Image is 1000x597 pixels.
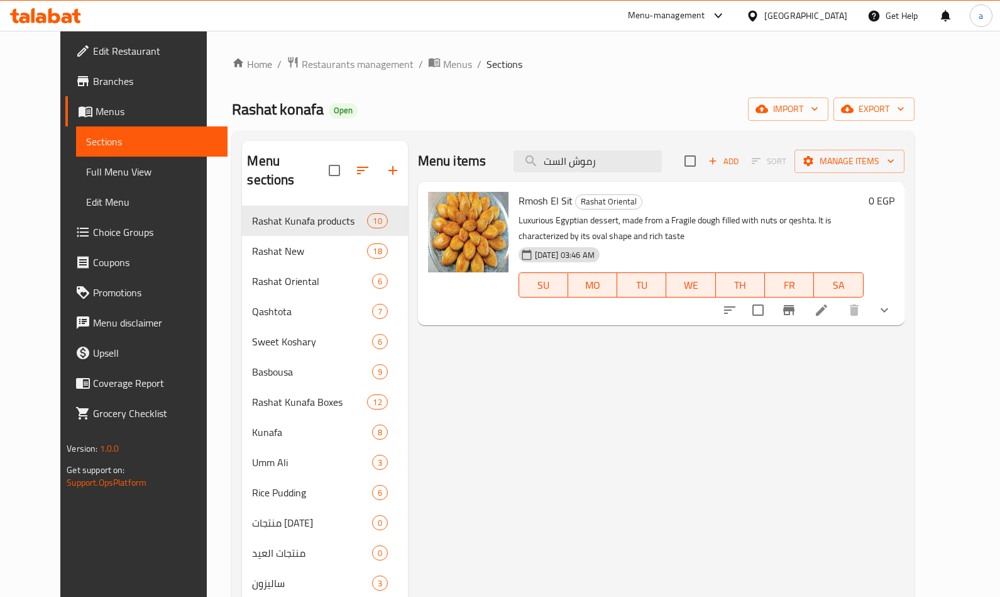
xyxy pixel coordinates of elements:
button: Manage items [794,150,904,173]
span: Umm Ali [252,455,371,470]
a: Choice Groups [65,217,228,247]
span: Manage items [805,153,894,169]
span: export [843,101,904,117]
div: Basbousa [252,364,371,379]
button: import [748,98,828,121]
span: 1.0.0 [100,440,119,457]
span: منتجات [DATE] [252,515,371,530]
button: SA [814,272,863,298]
button: TU [617,272,666,298]
div: items [372,304,388,319]
button: Branch-specific-item [774,295,804,325]
button: TH [716,272,765,298]
button: MO [568,272,617,298]
div: Rashat Kunafa products [252,213,367,228]
span: Rashat Kunafa Boxes [252,394,367,410]
span: WE [671,276,710,294]
span: [DATE] 03:46 AM [530,249,600,261]
a: Edit Restaurant [65,36,228,66]
div: Rashat New [252,243,367,259]
span: Select section first [744,152,794,171]
div: items [367,243,387,259]
div: items [372,515,388,530]
div: Rice Pudding6 [242,477,407,508]
a: Upsell [65,338,228,368]
span: 10 [368,215,387,227]
span: Rice Pudding [252,485,371,500]
button: export [833,98,915,121]
div: Rashat New18 [242,236,407,266]
span: 0 [373,547,387,559]
button: Add section [378,155,408,186]
span: ساليزون [252,576,371,591]
div: Rashat Oriental [575,194,642,209]
li: / [419,57,423,72]
span: Add [706,154,740,169]
span: Menus [96,104,217,119]
span: Restaurants management [302,57,414,72]
span: 8 [373,427,387,438]
div: items [372,364,388,379]
span: 3 [373,577,387,589]
div: items [367,394,387,410]
a: Promotions [65,277,228,308]
span: Sections [486,57,522,72]
div: items [372,425,388,440]
svg: Show Choices [877,303,892,318]
div: [GEOGRAPHIC_DATA] [764,9,847,23]
span: Choice Groups [93,225,217,240]
div: items [372,455,388,470]
span: Rashat konafa [232,95,324,123]
span: Get support on: [67,462,124,478]
div: Umm Ali3 [242,447,407,477]
h2: Menu sections [247,152,328,189]
div: Rashat Kunafa products10 [242,206,407,236]
div: Kunafa8 [242,417,407,447]
a: Support.OpsPlatform [67,474,146,491]
span: import [758,101,818,117]
div: Qashtota [252,304,371,319]
div: items [372,274,388,289]
div: Rashat Oriental6 [242,266,407,296]
div: items [372,334,388,349]
span: a [979,9,983,23]
span: Full Menu View [86,164,217,179]
span: 0 [373,517,387,529]
a: Grocery Checklist [65,398,228,428]
a: Menus [428,56,472,72]
div: items [372,576,388,591]
a: Edit Menu [76,187,228,217]
div: Qashtota7 [242,296,407,326]
div: Open [329,103,358,118]
span: Kunafa [252,425,371,440]
span: 6 [373,336,387,348]
span: Coverage Report [93,376,217,391]
span: Menus [443,57,472,72]
span: Sweet Koshary [252,334,371,349]
img: Rmosh El Sit [428,192,508,272]
h6: 0 EGP [869,192,894,209]
div: منتجات العيد0 [242,538,407,568]
span: Version: [67,440,97,457]
span: Upsell [93,345,217,360]
a: Coverage Report [65,368,228,398]
span: Add item [703,152,744,171]
h2: Menu items [418,152,486,170]
nav: breadcrumb [232,56,914,72]
span: 9 [373,366,387,378]
a: Restaurants management [287,56,414,72]
span: Sort sections [348,155,378,186]
div: منتجات رمضان [252,515,371,530]
button: Add [703,152,744,171]
button: sort-choices [715,295,745,325]
span: Edit Menu [86,194,217,209]
span: TH [721,276,760,294]
span: Open [329,105,358,116]
div: items [372,485,388,500]
span: Rashat Oriental [252,274,371,289]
